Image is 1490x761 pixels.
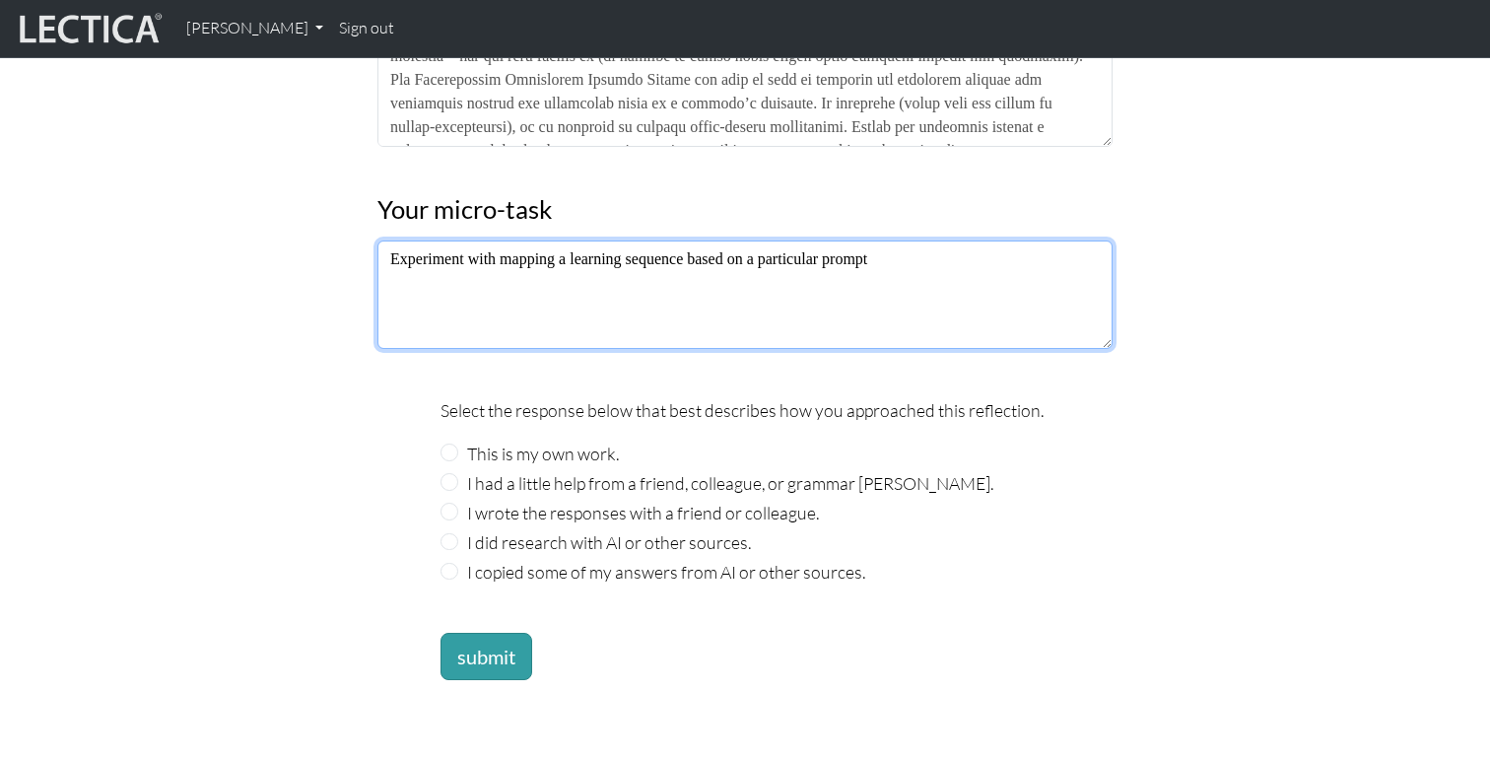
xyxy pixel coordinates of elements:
label: I had a little help from a friend, colleague, or grammar [PERSON_NAME]. [467,469,993,497]
img: lecticalive [15,10,163,47]
label: I copied some of my answers from AI or other sources. [467,558,865,586]
label: I wrote the responses with a friend or colleague. [467,499,819,526]
button: submit [440,633,532,680]
a: [PERSON_NAME] [178,8,331,49]
label: This is my own work. [467,440,619,467]
p: Select the response below that best describes how you approached this reflection. [440,396,1050,424]
a: Sign out [331,8,402,49]
h3: Your micro-task [377,194,1113,225]
input: I had a little help from a friend, colleague, or grammar [PERSON_NAME]. [440,473,458,491]
input: I wrote the responses with a friend or colleague. [440,503,458,520]
label: I did research with AI or other sources. [467,528,751,556]
input: I did research with AI or other sources. [440,533,458,551]
input: This is my own work. [440,444,458,461]
input: I copied some of my answers from AI or other sources. [440,563,458,581]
